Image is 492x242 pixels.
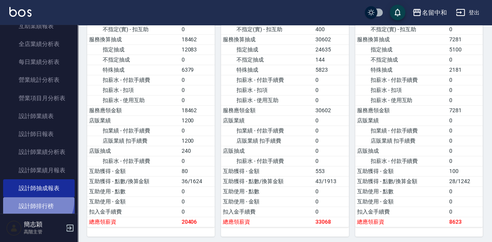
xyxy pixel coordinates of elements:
td: 100 [447,166,483,176]
td: 6379 [180,65,215,75]
td: 240 [180,146,215,156]
td: 互助使用 - 金額 [221,196,313,207]
td: 0 [313,136,349,146]
a: 互助業績報表 [3,17,75,35]
td: 553 [313,166,349,176]
td: 指定抽成 [87,44,180,55]
td: 0 [447,125,483,136]
td: 扣業績 - 付款手續費 [87,125,180,136]
td: 1200 [180,115,215,125]
td: 0 [180,196,215,207]
td: 2181 [447,65,483,75]
td: 總應領薪資 [87,217,180,227]
td: 5823 [313,65,349,75]
td: 8623 [447,217,483,227]
td: 0 [180,24,215,34]
td: 0 [180,55,215,65]
p: 高階主管 [24,228,63,235]
a: 設計師業績分析表 [3,143,75,161]
td: 扣入金手續費 [355,207,448,217]
a: 設計師排行榜 [3,197,75,215]
td: 0 [313,146,349,156]
td: 特殊抽成 [221,65,313,75]
td: 扣薪水 - 付款手續費 [87,156,180,166]
td: 指定抽成 [355,44,448,55]
td: 0 [447,186,483,196]
td: 店販業績 扣手續費 [355,136,448,146]
td: 互助獲得 - 點數/換算金額 [87,176,180,186]
td: 0 [447,207,483,217]
td: 總應領薪資 [221,217,313,227]
td: 80 [180,166,215,176]
td: 1200 [180,136,215,146]
td: 互助使用 - 金額 [355,196,448,207]
a: 每日業績分析表 [3,53,75,71]
div: 名留中和 [422,8,446,18]
img: Logo [9,7,32,17]
td: 扣薪水 - 使用互助 [87,95,180,105]
td: 0 [313,75,349,85]
td: 互助使用 - 點數 [87,186,180,196]
td: 不指定抽成 [221,55,313,65]
td: 0 [180,75,215,85]
td: 扣薪水 - 付款手續費 [355,156,448,166]
td: 0 [313,115,349,125]
td: 7281 [447,105,483,115]
td: 服務換算抽成 [87,34,180,44]
td: 0 [180,125,215,136]
td: 24635 [313,44,349,55]
td: 互助獲得 - 金額 [87,166,180,176]
a: 營業項目月分析表 [3,89,75,107]
td: 33068 [313,217,349,227]
td: 0 [313,186,349,196]
td: 0 [447,95,483,105]
td: 互助使用 - 點數 [221,186,313,196]
td: 扣薪水 - 扣項 [355,85,448,95]
a: 設計師日報表 [3,125,75,143]
td: 0 [447,85,483,95]
td: 扣薪水 - 付款手續費 [221,75,313,85]
td: 43/1913 [313,176,349,186]
td: 店販抽成 [355,146,448,156]
td: 0 [180,207,215,217]
td: 12083 [180,44,215,55]
a: 全店業績分析表 [3,35,75,53]
td: 服務應領金額 [355,105,448,115]
td: 30602 [313,34,349,44]
td: 0 [313,85,349,95]
td: 0 [447,146,483,156]
td: 不指定(實) - 扣互助 [87,24,180,34]
td: 互助獲得 - 金額 [355,166,448,176]
td: 0 [447,24,483,34]
td: 5100 [447,44,483,55]
a: 設計師抽成報表 [3,179,75,197]
td: 互助獲得 - 點數/換算金額 [221,176,313,186]
td: 扣入金手續費 [87,207,180,217]
td: 扣薪水 - 使用互助 [221,95,313,105]
td: 不指定抽成 [87,55,180,65]
td: 7281 [447,34,483,44]
td: 0 [447,55,483,65]
h5: 簡志穎 [24,221,63,228]
td: 總應領薪資 [355,217,448,227]
td: 0 [447,136,483,146]
td: 0 [313,207,349,217]
td: 0 [180,186,215,196]
img: Person [6,220,22,236]
td: 店販業績 [355,115,448,125]
td: 28/1242 [447,176,483,186]
td: 0 [447,75,483,85]
td: 互助使用 - 點數 [355,186,448,196]
td: 0 [447,115,483,125]
td: 扣薪水 - 付款手續費 [355,75,448,85]
td: 144 [313,55,349,65]
button: save [390,5,405,20]
td: 0 [313,125,349,136]
td: 不指定(實) - 扣互助 [355,24,448,34]
td: 扣薪水 - 使用互助 [355,95,448,105]
td: 扣薪水 - 付款手續費 [221,156,313,166]
a: 營業統計分析表 [3,71,75,89]
td: 0 [313,95,349,105]
td: 互助使用 - 金額 [87,196,180,207]
td: 互助獲得 - 金額 [221,166,313,176]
